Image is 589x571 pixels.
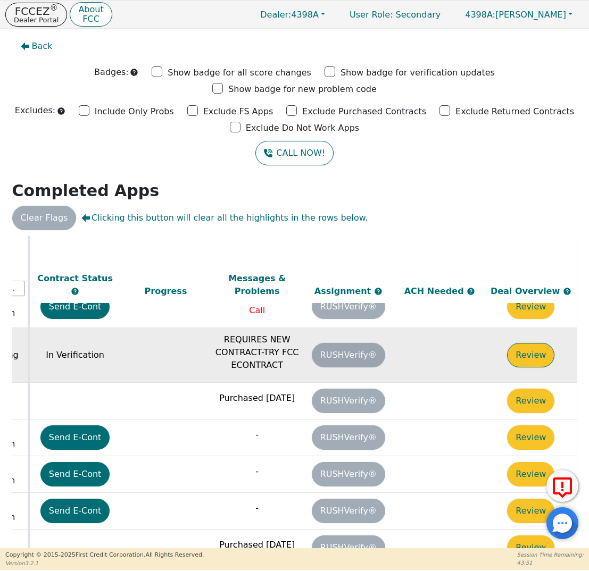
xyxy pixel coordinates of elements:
button: Send E-Cont [40,499,110,523]
span: User Role : [350,10,393,20]
p: Turndown: Please Call [214,291,300,317]
span: [PERSON_NAME] [465,10,566,20]
button: Send E-Cont [40,425,110,450]
sup: ® [50,3,58,13]
span: All Rights Reserved. [145,551,204,558]
span: 4398A: [465,10,495,20]
p: - [214,502,300,515]
p: Dealer Portal [14,16,59,23]
p: Secondary [339,4,451,25]
button: Dealer:4398A [249,6,336,23]
p: Purchased [DATE] [214,392,300,405]
a: User Role: Secondary [339,4,451,25]
button: Review [507,295,554,319]
button: AboutFCC [70,2,112,27]
span: ACH Needed [404,285,467,296]
p: Show badge for all score changes [168,66,311,79]
span: 4398A [260,10,319,20]
p: Include Only Probs [95,105,174,118]
p: - [214,465,300,478]
button: CALL NOW! [255,141,334,165]
p: Purchased [DATE] [214,539,300,551]
button: Review [507,343,554,367]
button: 4398A:[PERSON_NAME] [454,6,584,23]
span: Clicking this button will clear all the highlights in the rows below. [81,212,368,224]
p: About [78,5,103,14]
button: Back [12,34,61,58]
p: Copyright © 2015- 2025 First Credit Corporation. [5,551,204,560]
span: Dealer: [260,10,291,20]
p: Session Time Remaining: [517,551,584,559]
button: Review [507,462,554,486]
p: Show badge for verification updates [341,66,495,79]
p: Exclude Returned Contracts [455,105,574,118]
p: REQUIRES NEW CONTRACT-TRY FCC ECONTRACT [214,333,300,372]
td: In Verification [29,328,120,382]
span: Assignment [314,285,374,296]
p: - [214,429,300,441]
button: Review [507,499,554,523]
p: Excludes: [15,104,55,117]
button: Send E-Cont [40,462,110,486]
button: Send E-Cont [40,295,110,319]
div: Progress [123,284,209,297]
p: Show badge for new problem code [228,83,377,96]
p: Exclude FS Apps [203,105,273,118]
button: Review [507,535,554,560]
button: Review [507,425,554,450]
p: Badges: [94,66,129,79]
p: Exclude Do Not Work Apps [246,122,359,135]
p: Version 3.2.1 [5,559,204,567]
div: Messages & Problems [214,272,300,297]
span: Contract Status [37,273,113,283]
span: Back [32,40,53,53]
p: Exclude Purchased Contracts [302,105,426,118]
p: FCC [78,15,103,23]
button: Report Error to FCC [546,470,578,502]
p: 43:51 [517,559,584,567]
p: FCCEZ [14,6,59,16]
button: Review [507,389,554,413]
strong: Completed Apps [12,181,160,200]
button: FCCEZ®Dealer Portal [5,3,67,27]
span: Deal Overview [491,285,571,296]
